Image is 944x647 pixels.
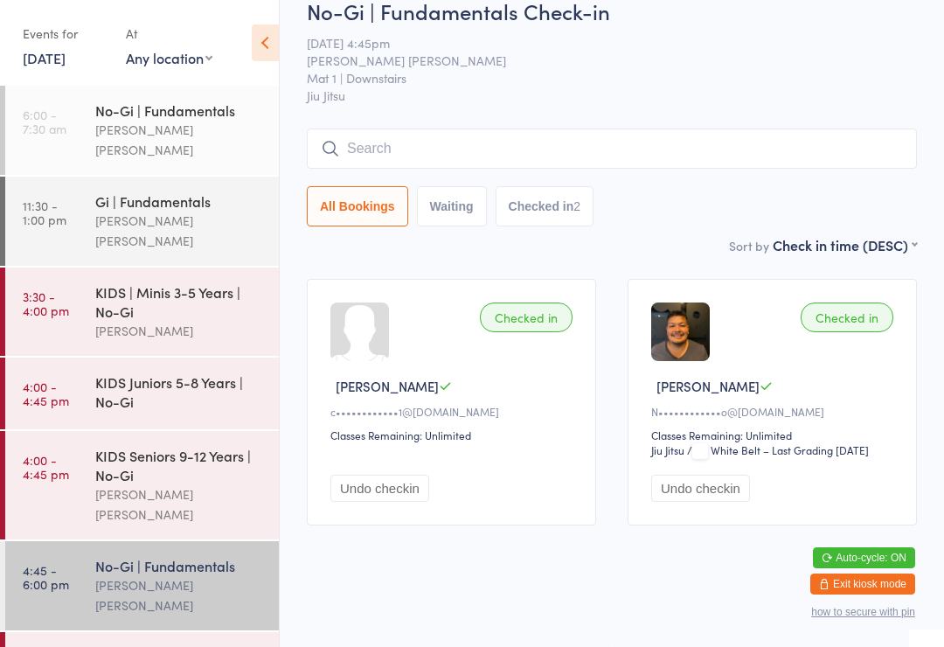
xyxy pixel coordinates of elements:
[651,475,750,502] button: Undo checkin
[5,86,279,175] a: 6:00 -7:30 amNo-Gi | Fundamentals[PERSON_NAME] [PERSON_NAME]
[651,404,899,419] div: N••••••••••••o@[DOMAIN_NAME]
[95,484,264,525] div: [PERSON_NAME] [PERSON_NAME]
[5,431,279,539] a: 4:00 -4:45 pmKIDS Seniors 9-12 Years | No-Gi[PERSON_NAME] [PERSON_NAME]
[811,606,915,618] button: how to secure with pin
[496,186,594,226] button: Checked in2
[330,404,578,419] div: c••••••••••••1@[DOMAIN_NAME]
[95,211,264,251] div: [PERSON_NAME] [PERSON_NAME]
[773,235,917,254] div: Check in time (DESC)
[330,428,578,442] div: Classes Remaining: Unlimited
[307,34,890,52] span: [DATE] 4:45pm
[307,69,890,87] span: Mat 1 | Downstairs
[656,377,760,395] span: [PERSON_NAME]
[651,428,899,442] div: Classes Remaining: Unlimited
[23,289,69,317] time: 3:30 - 4:00 pm
[801,303,893,332] div: Checked in
[307,129,917,169] input: Search
[23,19,108,48] div: Events for
[651,442,684,457] div: Jiu Jitsu
[330,475,429,502] button: Undo checkin
[307,52,890,69] span: [PERSON_NAME] [PERSON_NAME]
[95,321,264,341] div: [PERSON_NAME]
[95,446,264,484] div: KIDS Seniors 9-12 Years | No-Gi
[95,191,264,211] div: Gi | Fundamentals
[23,198,66,226] time: 11:30 - 1:00 pm
[95,120,264,160] div: [PERSON_NAME] [PERSON_NAME]
[307,87,917,104] span: Jiu Jitsu
[813,547,915,568] button: Auto-cycle: ON
[126,48,212,67] div: Any location
[95,101,264,120] div: No-Gi | Fundamentals
[5,177,279,266] a: 11:30 -1:00 pmGi | Fundamentals[PERSON_NAME] [PERSON_NAME]
[95,575,264,616] div: [PERSON_NAME] [PERSON_NAME]
[810,574,915,595] button: Exit kiosk mode
[417,186,487,226] button: Waiting
[23,48,66,67] a: [DATE]
[5,358,279,429] a: 4:00 -4:45 pmKIDS Juniors 5-8 Years | No-Gi
[5,541,279,630] a: 4:45 -6:00 pmNo-Gi | Fundamentals[PERSON_NAME] [PERSON_NAME]
[5,268,279,356] a: 3:30 -4:00 pmKIDS | Minis 3-5 Years | No-Gi[PERSON_NAME]
[687,442,869,457] span: / White Belt – Last Grading [DATE]
[23,108,66,136] time: 6:00 - 7:30 am
[23,379,69,407] time: 4:00 - 4:45 pm
[336,377,439,395] span: [PERSON_NAME]
[651,303,710,361] img: image1749535054.png
[307,186,408,226] button: All Bookings
[95,372,264,411] div: KIDS Juniors 5-8 Years | No-Gi
[23,563,69,591] time: 4:45 - 6:00 pm
[95,556,264,575] div: No-Gi | Fundamentals
[95,282,264,321] div: KIDS | Minis 3-5 Years | No-Gi
[480,303,573,332] div: Checked in
[573,199,580,213] div: 2
[23,453,69,481] time: 4:00 - 4:45 pm
[729,237,769,254] label: Sort by
[126,19,212,48] div: At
